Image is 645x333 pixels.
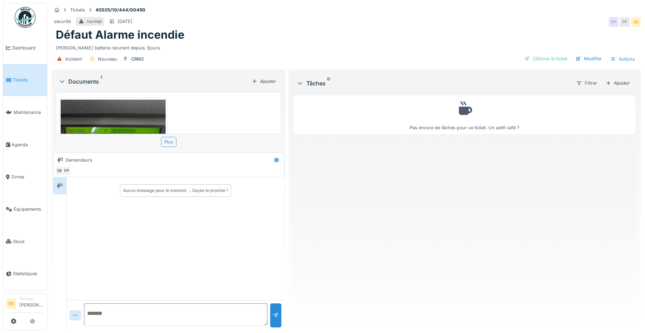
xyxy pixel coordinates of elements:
[3,32,47,64] a: Dashboard
[56,42,637,51] div: [PERSON_NAME] batterie récurent depuis 3jours
[54,18,71,25] div: sécurité
[14,206,44,212] span: Équipements
[609,17,619,27] div: PP
[3,193,47,225] a: Équipements
[15,7,36,28] img: Badge_color-CXgf-gQk.svg
[19,296,44,311] li: [PERSON_NAME]
[3,64,47,96] a: Tickets
[631,17,641,27] div: BB
[12,45,44,51] span: Dashboard
[70,7,85,13] div: Tickets
[3,258,47,290] a: Statistiques
[298,99,631,131] div: Pas encore de tâches pour ce ticket. Un petit café ?
[13,77,44,83] span: Tickets
[603,78,632,88] div: Ajouter
[87,18,101,25] div: normal
[117,18,132,25] div: [DATE]
[98,56,117,62] div: Nouveau
[6,299,16,309] li: BB
[14,109,44,116] span: Maintenance
[297,79,570,87] div: Tâches
[327,79,330,87] sup: 0
[13,270,44,277] span: Statistiques
[13,238,44,245] span: Stock
[12,141,44,148] span: Agenda
[11,173,44,180] span: Zones
[573,54,605,63] div: Modifier
[3,96,47,129] a: Maintenance
[6,296,44,313] a: BB Manager[PERSON_NAME]
[19,296,44,301] div: Manager
[59,77,249,86] div: Documents
[100,77,102,86] sup: 1
[65,56,82,62] div: Incident
[620,17,630,27] div: PP
[62,166,71,176] div: PP
[3,225,47,258] a: Stock
[3,129,47,161] a: Agenda
[131,56,144,62] div: CRM2
[161,137,176,147] div: Plus
[607,54,638,64] div: Actions
[522,54,570,63] div: Clôturer le ticket
[3,161,47,193] a: Zones
[66,157,92,163] div: Demandeurs
[573,78,600,88] div: Filtrer
[249,77,279,86] div: Ajouter
[123,187,228,194] div: Aucun message pour le moment … Soyez le premier !
[93,7,148,13] strong: #2025/10/444/00490
[56,28,184,41] h1: Défaut Alarme incendie
[55,166,64,176] div: BB
[61,100,166,178] img: i4unbxqszohzh5ogqrz9ckpsk5av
